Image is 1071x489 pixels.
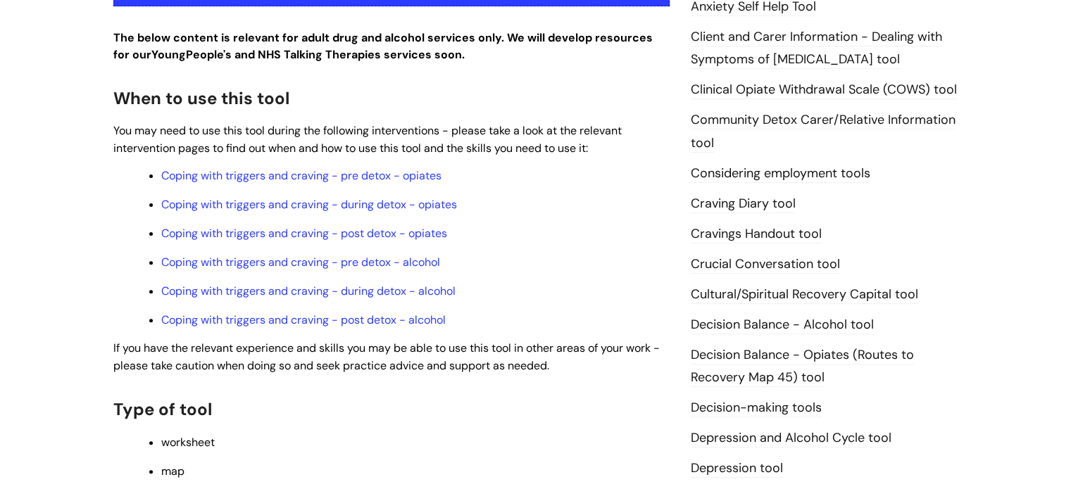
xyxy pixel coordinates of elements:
a: Coping with triggers and craving - pre detox - opiates [161,168,441,183]
a: Client and Carer Information - Dealing with Symptoms of [MEDICAL_DATA] tool [691,28,942,69]
span: Type of tool [113,398,212,420]
a: Clinical Opiate Withdrawal Scale (COWS) tool [691,81,957,99]
strong: People's [186,47,232,62]
a: Crucial Conversation tool [691,255,840,274]
a: Coping with triggers and craving - pre detox - alcohol [161,255,440,269]
a: Cultural/Spiritual Recovery Capital tool [691,286,918,304]
a: Depression and Alcohol Cycle tool [691,429,891,447]
a: Decision-making tools [691,399,822,417]
a: Decision Balance - Opiates (Routes to Recovery Map 45) tool [691,346,914,387]
span: worksheet [161,435,215,450]
a: Decision Balance - Alcohol tool [691,316,874,334]
a: Considering employment tools [691,165,870,183]
a: Coping with triggers and craving - post detox - opiates [161,226,447,241]
span: You may need to use this tool during the following interventions - please take a look at the rele... [113,123,622,155]
strong: The below content is relevant for adult drug and alcohol services only. We will develop resources... [113,30,653,63]
a: Coping with triggers and craving - during detox - alcohol [161,284,456,298]
span: map [161,464,184,478]
a: Community Detox Carer/Relative Information tool [691,111,956,152]
span: If you have the relevant experience and skills you may be able to use this tool in other areas of... [113,341,660,373]
a: Depression tool [691,459,783,478]
strong: Young [151,47,234,62]
span: When to use this tool [113,87,289,109]
a: Craving Diary tool [691,195,796,213]
a: Coping with triggers and craving - during detox - opiates [161,197,457,212]
a: Cravings Handout tool [691,225,822,243]
a: Coping with triggers and craving - post detox - alcohol [161,312,446,327]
